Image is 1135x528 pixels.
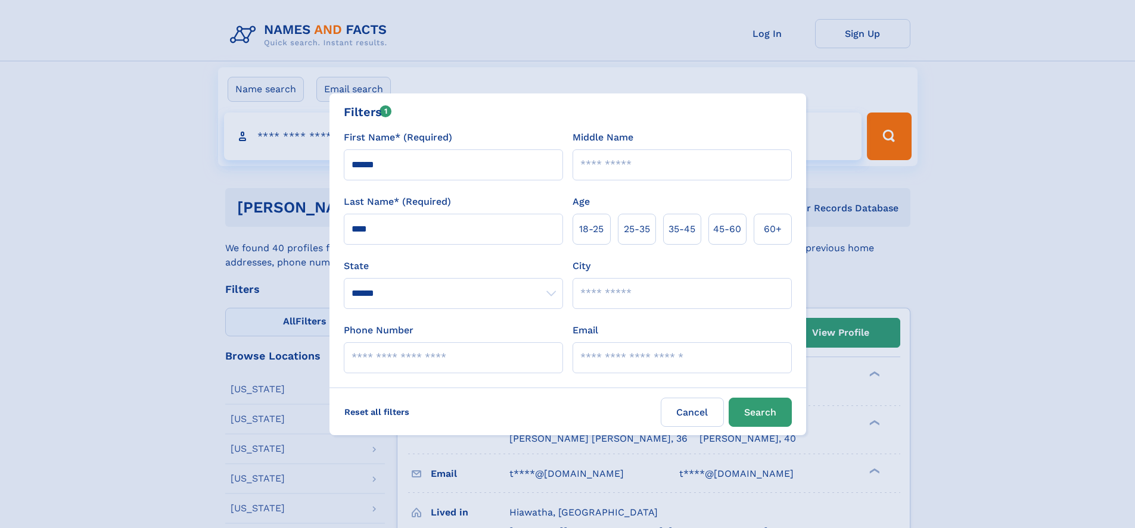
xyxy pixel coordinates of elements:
[344,103,392,121] div: Filters
[344,259,563,273] label: State
[344,195,451,209] label: Last Name* (Required)
[579,222,604,236] span: 18‑25
[661,398,724,427] label: Cancel
[344,323,413,338] label: Phone Number
[573,323,598,338] label: Email
[764,222,782,236] span: 60+
[713,222,741,236] span: 45‑60
[668,222,695,236] span: 35‑45
[573,259,590,273] label: City
[573,130,633,145] label: Middle Name
[573,195,590,209] label: Age
[624,222,650,236] span: 25‑35
[344,130,452,145] label: First Name* (Required)
[337,398,417,426] label: Reset all filters
[729,398,792,427] button: Search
